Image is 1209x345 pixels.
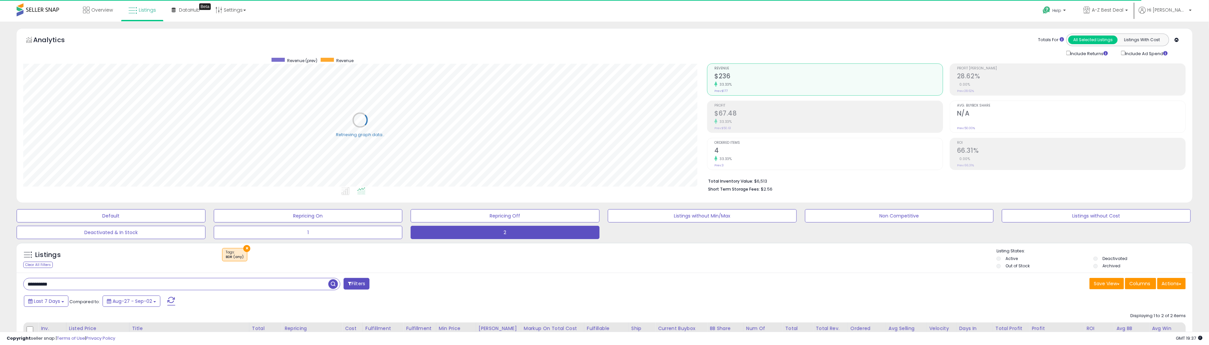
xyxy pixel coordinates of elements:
div: Totals For [1038,37,1064,43]
div: Fulfillment [406,325,433,332]
button: Repricing Off [411,209,600,222]
div: Fulfillable Quantity [587,325,626,339]
div: Min Price [439,325,473,332]
span: Listings [139,7,156,13]
li: $6,513 [708,177,1181,185]
div: Include Returns [1061,49,1116,57]
div: Repricing [284,325,339,332]
div: Total Profit [252,325,279,339]
div: Cost [345,325,360,332]
button: Deactivated & In Stock [17,226,205,239]
small: 0.00% [957,156,970,161]
div: Title [132,325,246,332]
i: Get Help [1042,6,1051,14]
small: Prev: 3 [714,163,724,167]
div: Fulfillment Cost [365,325,400,339]
div: Total Rev. [785,325,810,339]
div: Num of Comp. [746,325,780,339]
span: Profit [714,104,943,108]
button: Actions [1157,278,1186,289]
button: Columns [1125,278,1156,289]
small: Prev: 28.62% [957,89,974,93]
small: Prev: 50.00% [957,126,975,130]
label: Active [1006,256,1018,261]
div: [PERSON_NAME] [479,325,518,332]
div: Avg BB Share [1116,325,1146,339]
span: Columns [1129,280,1150,287]
div: Retrieving graph data.. [336,131,384,137]
label: Archived [1103,263,1121,269]
span: Tags : [226,250,244,260]
h2: 4 [714,147,943,156]
small: Prev: 66.31% [957,163,974,167]
small: Prev: $177 [714,89,728,93]
strong: Copyright [7,335,31,341]
button: Non Competitive [805,209,994,222]
button: Repricing On [214,209,403,222]
div: BB Share 24h. [710,325,741,339]
div: Days In Stock [959,325,990,339]
div: Total Rev. Diff. [816,325,845,339]
span: 2025-09-10 19:37 GMT [1176,335,1202,341]
div: ROI [1087,325,1111,332]
button: Filters [344,278,369,290]
span: Avg. Buybox Share [957,104,1185,108]
b: Total Inventory Value: [708,178,753,184]
span: ROI [957,141,1185,145]
div: Avg Win Price [1152,325,1183,339]
div: Markup on Total Cost [524,325,581,332]
div: Total Profit Diff. [996,325,1026,339]
small: 33.33% [717,82,732,87]
span: Help [1052,8,1061,13]
a: Privacy Policy [86,335,115,341]
span: Profit [PERSON_NAME] [957,67,1185,70]
div: Tooltip anchor [199,3,211,10]
button: 1 [214,226,403,239]
span: Ordered Items [714,141,943,145]
a: Terms of Use [57,335,85,341]
div: Clear All Filters [23,262,53,268]
small: Prev: $50.61 [714,126,731,130]
h2: $67.48 [714,110,943,119]
span: Revenue [714,67,943,70]
button: Default [17,209,205,222]
h2: N/A [957,110,1185,119]
span: Aug-27 - Sep-02 [113,298,152,304]
span: A-Z Best Deal [1092,7,1123,13]
div: seller snap | | [7,335,115,342]
button: Last 7 Days [24,296,68,307]
button: Listings without Min/Max [608,209,797,222]
h5: Listings [35,250,61,260]
span: Last 7 Days [34,298,60,304]
span: Overview [91,7,113,13]
button: × [243,245,250,252]
div: Current Buybox Price [658,325,704,339]
div: Include Ad Spend [1116,49,1178,57]
small: 0.00% [957,82,970,87]
button: All Selected Listings [1068,36,1118,44]
div: BDR (any) [226,255,244,259]
button: Listings without Cost [1002,209,1191,222]
label: Out of Stock [1006,263,1030,269]
div: Ship Price [631,325,652,339]
a: Hi [PERSON_NAME] [1139,7,1192,22]
span: DataHub [179,7,200,13]
div: Inv. value [41,325,63,339]
button: Listings With Cost [1117,36,1167,44]
div: Listed Price [69,325,126,332]
small: 33.33% [717,156,732,161]
div: Profit [PERSON_NAME] [1032,325,1081,339]
span: Compared to: [69,299,100,305]
h2: 28.62% [957,72,1185,81]
div: Ordered Items [850,325,883,339]
h2: $236 [714,72,943,81]
div: Velocity [929,325,954,332]
button: Aug-27 - Sep-02 [103,296,160,307]
h2: 66.31% [957,147,1185,156]
div: Avg Selling Price [889,325,924,339]
p: Listing States: [997,248,1192,254]
span: $2.56 [761,186,772,192]
label: Deactivated [1103,256,1128,261]
div: Displaying 1 to 2 of 2 items [1130,313,1186,319]
b: Short Term Storage Fees: [708,186,760,192]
